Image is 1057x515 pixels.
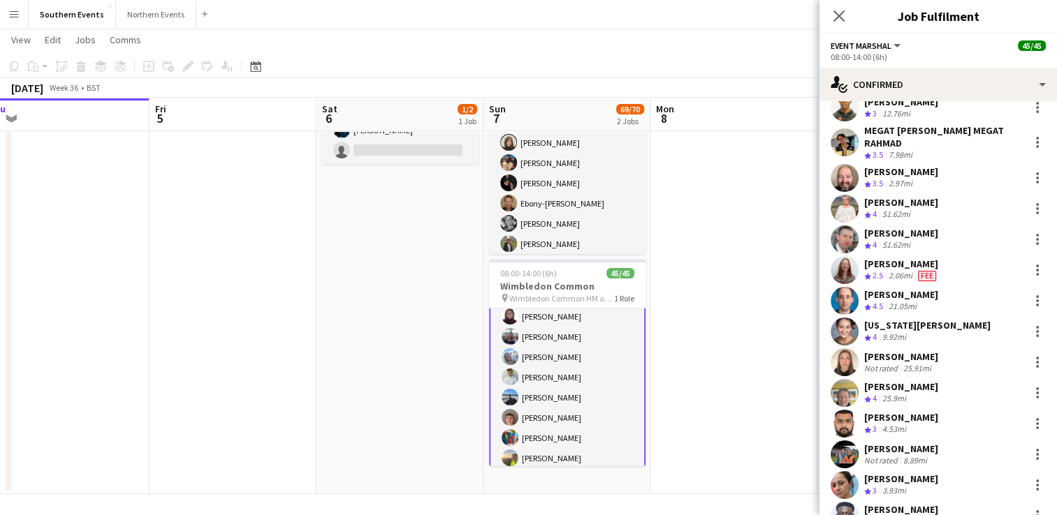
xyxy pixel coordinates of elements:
span: 69/70 [616,104,644,114]
span: 08:00-14:00 (6h) [500,268,557,278]
div: [PERSON_NAME] [864,196,938,209]
div: 9.92mi [880,331,909,343]
span: 45/45 [1018,40,1046,51]
span: Comms [110,33,141,46]
div: 21.05mi [886,301,919,313]
div: [PERSON_NAME] [864,380,938,393]
span: Sat [322,103,337,115]
span: 3.5 [873,149,883,160]
a: Edit [39,31,66,49]
span: 1/2 [458,104,477,114]
div: [PERSON_NAME] [864,165,938,178]
div: [PERSON_NAME] [864,411,938,424]
span: 45/45 [606,268,634,278]
h3: Job Fulfilment [819,7,1057,25]
div: [PERSON_NAME] [864,96,938,108]
span: Fee [918,271,936,281]
div: [PERSON_NAME] [864,227,938,239]
span: Week 36 [46,82,81,93]
div: [PERSON_NAME] [864,472,938,485]
div: 8.89mi [901,455,930,465]
div: [PERSON_NAME] [864,442,938,455]
span: 6 [320,110,337,126]
app-job-card: 06:30-10:00 (3h30m)24/25[PERSON_NAME][GEOGRAPHIC_DATA] [PERSON_NAME][GEOGRAPHIC_DATA]1 RoleEvent ... [489,47,646,254]
span: Wimbledon Common HM and 10k [509,293,614,304]
div: [DATE] [11,81,43,95]
span: Edit [45,33,61,46]
div: Not rated [864,363,901,373]
span: Mon [656,103,674,115]
span: Fri [155,103,166,115]
a: View [6,31,36,49]
span: 4 [873,393,877,403]
button: Event Marshal [831,40,903,51]
span: 1 Role [614,293,634,304]
div: 51.62mi [880,209,913,221]
span: 4 [873,331,877,342]
span: View [11,33,31,46]
div: 25.91mi [901,363,934,373]
span: Event Marshal [831,40,891,51]
div: BST [87,82,101,93]
span: Jobs [75,33,96,46]
span: 3 [873,485,877,495]
div: 2 Jobs [617,116,643,126]
h3: Wimbledon Common [489,280,646,292]
div: 2.06mi [886,270,915,282]
span: 7 [487,110,506,126]
a: Jobs [69,31,101,49]
div: 4.53mi [880,424,909,435]
button: Northern Events [116,1,196,28]
div: 51.62mi [880,239,913,251]
div: Crew has different fees then in role [915,270,939,282]
div: Not rated [864,455,901,465]
span: 3 [873,424,877,434]
div: Confirmed [819,68,1057,101]
span: 5 [153,110,166,126]
div: [PERSON_NAME] [864,288,938,301]
span: 3.5 [873,178,883,188]
div: 7.98mi [886,149,915,161]
div: MEGAT [PERSON_NAME] MEGAT RAHMAD [864,124,1023,149]
div: [US_STATE][PERSON_NAME] [864,319,991,331]
span: Sun [489,103,506,115]
div: 2.97mi [886,178,915,190]
a: Comms [104,31,147,49]
app-job-card: 08:00-14:00 (6h)45/45Wimbledon Common Wimbledon Common HM and 10k1 Role[PERSON_NAME][PERSON_NAME]... [489,260,646,466]
span: 2.5 [873,270,883,281]
div: 1 Job [458,116,476,126]
div: 3.93mi [880,485,909,497]
div: [PERSON_NAME] [864,350,938,363]
div: [PERSON_NAME] [864,257,939,270]
button: Southern Events [29,1,116,28]
span: 4 [873,239,877,250]
span: 3 [873,108,877,119]
span: 8 [654,110,674,126]
span: 4 [873,209,877,219]
div: 12.76mi [880,108,913,120]
div: 25.9mi [880,393,909,405]
span: 4.5 [873,301,883,311]
div: 08:00-14:00 (6h) [831,52,1046,62]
